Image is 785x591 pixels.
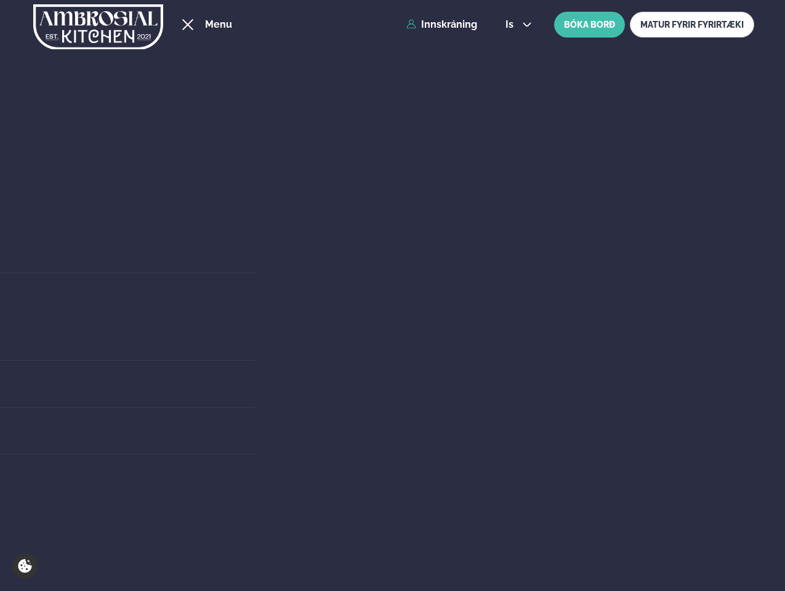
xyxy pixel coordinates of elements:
[12,553,38,579] a: Cookie settings
[33,2,163,52] img: logo
[630,12,754,38] a: MATUR FYRIR FYRIRTÆKI
[180,17,195,32] button: hamburger
[554,12,625,38] button: BÓKA BORÐ
[496,20,542,30] button: is
[505,20,517,30] span: is
[406,19,477,30] a: Innskráning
